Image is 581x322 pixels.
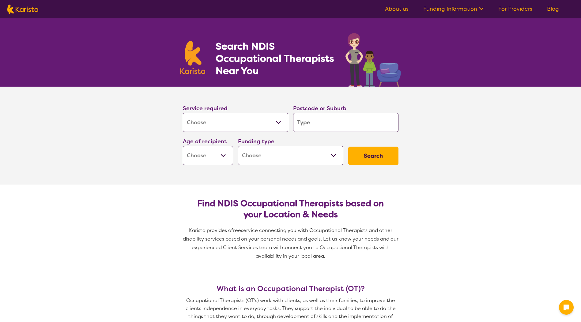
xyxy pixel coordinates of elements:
[183,138,227,145] label: Age of recipient
[348,147,398,165] button: Search
[189,227,231,234] span: Karista provides a
[547,5,559,13] a: Blog
[498,5,532,13] a: For Providers
[238,138,274,145] label: Funding type
[293,113,398,132] input: Type
[423,5,484,13] a: Funding Information
[345,33,401,87] img: occupational-therapy
[183,105,228,112] label: Service required
[216,40,335,77] h1: Search NDIS Occupational Therapists Near You
[188,198,394,220] h2: Find NDIS Occupational Therapists based on your Location & Needs
[180,41,206,74] img: Karista logo
[180,284,401,293] h3: What is an Occupational Therapist (OT)?
[385,5,409,13] a: About us
[293,105,346,112] label: Postcode or Suburb
[231,227,241,234] span: free
[183,227,400,259] span: service connecting you with Occupational Therapists and other disability services based on your p...
[7,5,38,14] img: Karista logo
